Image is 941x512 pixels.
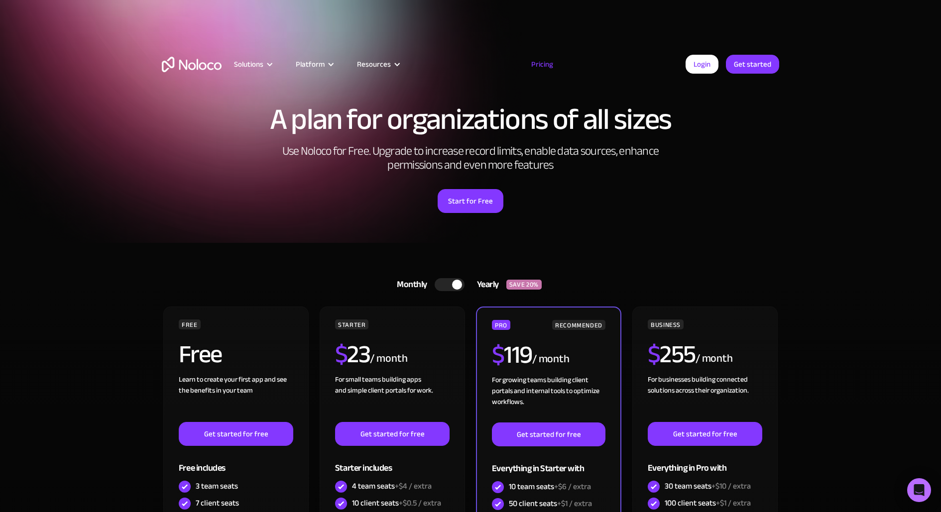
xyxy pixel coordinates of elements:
[716,496,751,511] span: +$1 / extra
[557,496,592,511] span: +$1 / extra
[726,55,779,74] a: Get started
[399,496,441,511] span: +$0.5 / extra
[696,351,733,367] div: / month
[465,277,506,292] div: Yearly
[648,446,762,478] div: Everything in Pro with
[296,58,325,71] div: Platform
[686,55,718,74] a: Login
[532,351,570,367] div: / month
[506,280,542,290] div: SAVE 20%
[283,58,345,71] div: Platform
[196,498,239,509] div: 7 client seats
[648,422,762,446] a: Get started for free
[179,319,201,329] div: FREE
[335,422,450,446] a: Get started for free
[438,189,503,213] a: Start for Free
[179,422,293,446] a: Get started for free
[665,498,751,509] div: 100 client seats
[492,331,504,378] span: $
[519,58,566,71] a: Pricing
[492,342,532,367] h2: 119
[162,57,222,72] a: home
[352,498,441,509] div: 10 client seats
[234,58,263,71] div: Solutions
[271,144,670,172] h2: Use Noloco for Free. Upgrade to increase record limits, enable data sources, enhance permissions ...
[492,320,510,330] div: PRO
[179,446,293,478] div: Free includes
[648,342,696,367] h2: 255
[335,319,368,329] div: STARTER
[370,351,407,367] div: / month
[492,446,605,479] div: Everything in Starter with
[648,331,660,378] span: $
[492,422,605,446] a: Get started for free
[345,58,411,71] div: Resources
[179,342,222,367] h2: Free
[335,331,348,378] span: $
[907,478,931,502] div: Open Intercom Messenger
[648,319,684,329] div: BUSINESS
[196,481,238,492] div: 3 team seats
[395,479,432,494] span: +$4 / extra
[665,481,751,492] div: 30 team seats
[554,479,591,494] span: +$6 / extra
[492,375,605,422] div: For growing teams building client portals and internal tools to optimize workflows.
[357,58,391,71] div: Resources
[335,374,450,422] div: For small teams building apps and simple client portals for work. ‍
[711,479,751,494] span: +$10 / extra
[222,58,283,71] div: Solutions
[179,374,293,422] div: Learn to create your first app and see the benefits in your team ‍
[552,320,605,330] div: RECOMMENDED
[648,374,762,422] div: For businesses building connected solutions across their organization. ‍
[509,498,592,509] div: 50 client seats
[384,277,435,292] div: Monthly
[335,446,450,478] div: Starter includes
[352,481,432,492] div: 4 team seats
[335,342,370,367] h2: 23
[509,481,591,492] div: 10 team seats
[162,104,779,134] h1: A plan for organizations of all sizes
